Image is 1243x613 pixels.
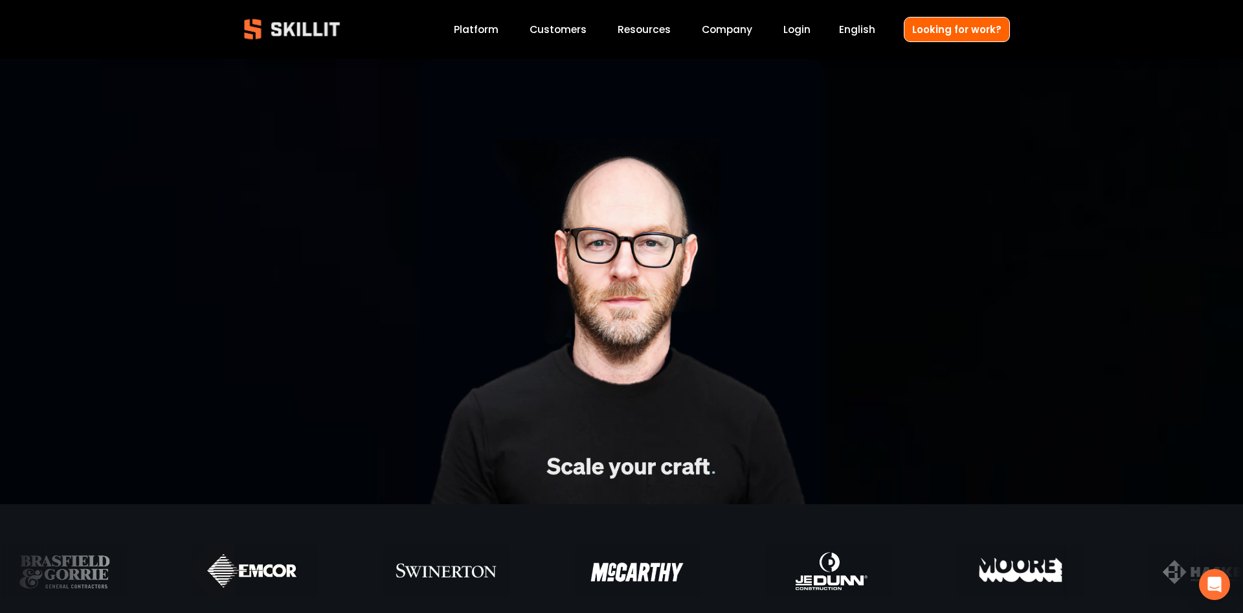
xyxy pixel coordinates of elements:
[839,22,875,37] span: English
[1199,569,1230,600] div: Open Intercom Messenger
[839,21,875,38] div: language picker
[454,21,498,38] a: Platform
[618,21,671,38] a: folder dropdown
[702,21,752,38] a: Company
[618,22,671,37] span: Resources
[233,10,351,49] img: Skillit
[904,17,1010,42] a: Looking for work?
[783,21,811,38] a: Login
[530,21,587,38] a: Customers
